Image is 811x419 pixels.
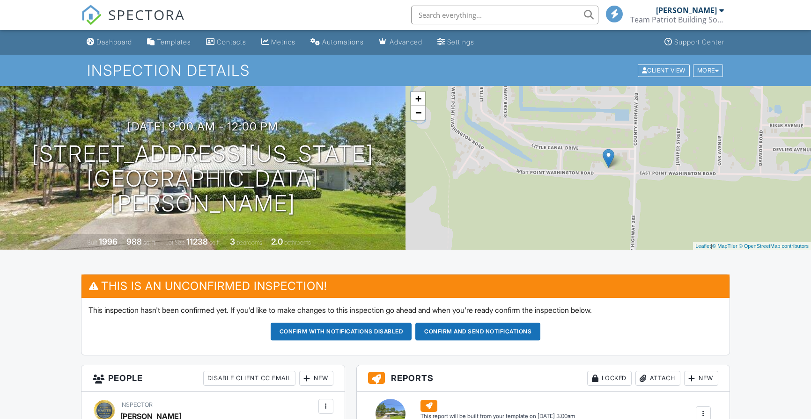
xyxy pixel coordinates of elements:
[143,34,195,51] a: Templates
[390,38,422,46] div: Advanced
[81,365,344,392] h3: People
[375,34,426,51] a: Advanced
[186,237,208,246] div: 11238
[120,401,153,408] span: Inspector
[81,275,730,297] h3: This is an Unconfirmed Inspection!
[258,34,299,51] a: Metrics
[157,38,191,46] div: Templates
[434,34,478,51] a: Settings
[271,323,412,340] button: Confirm with notifications disabled
[656,6,717,15] div: [PERSON_NAME]
[411,92,425,106] a: Zoom in
[15,142,391,216] h1: [STREET_ADDRESS][US_STATE] [GEOGRAPHIC_DATA][PERSON_NAME]
[357,365,730,392] h3: Reports
[217,38,246,46] div: Contacts
[202,34,250,51] a: Contacts
[693,242,811,250] div: |
[447,38,474,46] div: Settings
[203,371,295,386] div: Disable Client CC Email
[693,64,723,77] div: More
[87,62,724,79] h1: Inspection Details
[165,239,185,246] span: Lot Size
[126,237,142,246] div: 988
[284,239,311,246] span: bathrooms
[630,15,724,24] div: Team Patriot Building Solutions
[307,34,368,51] a: Automations (Basic)
[411,106,425,120] a: Zoom out
[638,64,690,77] div: Client View
[236,239,262,246] span: bedrooms
[674,38,724,46] div: Support Center
[637,66,692,73] a: Client View
[209,239,221,246] span: sq.ft.
[587,371,632,386] div: Locked
[415,323,540,340] button: Confirm and send notifications
[143,239,156,246] span: sq. ft.
[87,239,97,246] span: Built
[127,120,278,133] h3: [DATE] 9:00 am - 12:00 pm
[739,243,809,249] a: © OpenStreetMap contributors
[83,34,136,51] a: Dashboard
[108,5,185,24] span: SPECTORA
[712,243,737,249] a: © MapTiler
[230,237,235,246] div: 3
[271,237,283,246] div: 2.0
[99,237,118,246] div: 1996
[88,305,723,315] p: This inspection hasn't been confirmed yet. If you'd like to make changes to this inspection go ah...
[271,38,295,46] div: Metrics
[411,6,598,24] input: Search everything...
[322,38,364,46] div: Automations
[661,34,728,51] a: Support Center
[96,38,132,46] div: Dashboard
[299,371,333,386] div: New
[695,243,711,249] a: Leaflet
[81,13,185,32] a: SPECTORA
[684,371,718,386] div: New
[635,371,680,386] div: Attach
[81,5,102,25] img: The Best Home Inspection Software - Spectora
